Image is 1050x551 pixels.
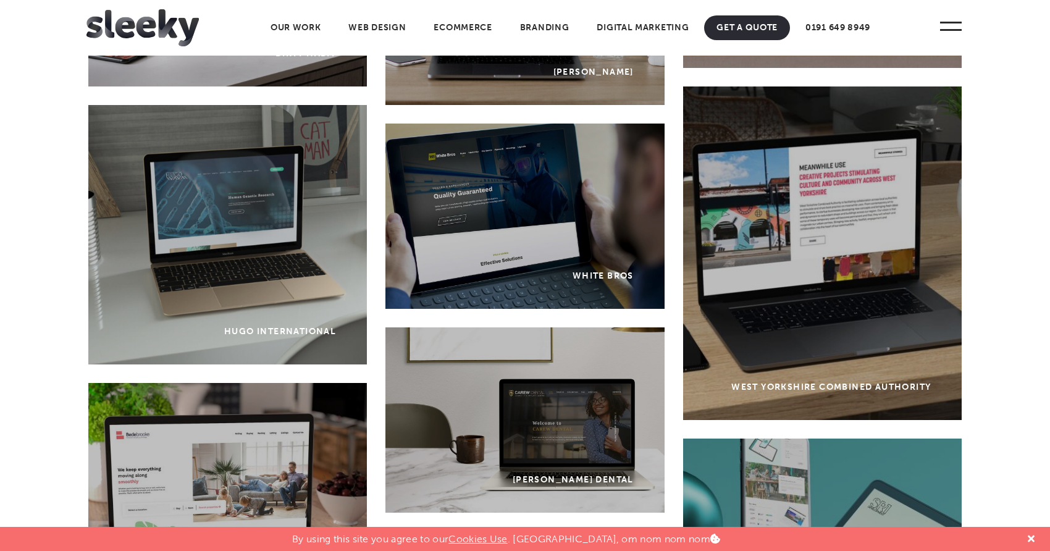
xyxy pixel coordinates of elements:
a: Web Design [336,15,418,40]
a: Ecommerce [421,15,504,40]
a: Cookies Use [448,533,508,545]
a: 0191 649 8949 [793,15,883,40]
a: Get A Quote [704,15,790,40]
a: Our Work [258,15,334,40]
a: Branding [508,15,582,40]
a: Digital Marketing [584,15,701,40]
p: By using this site you agree to our . [GEOGRAPHIC_DATA], om nom nom nom [292,527,720,545]
img: Sleeky Web Design Newcastle [86,9,199,46]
